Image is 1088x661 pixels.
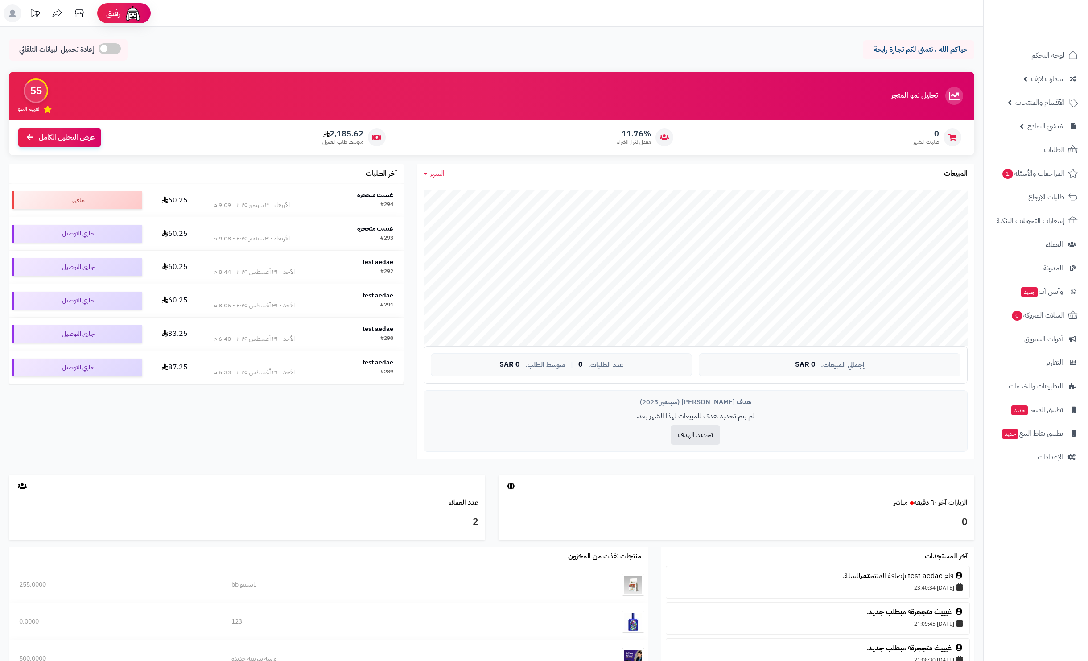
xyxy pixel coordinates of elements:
h3: آخر الطلبات [366,170,397,178]
span: جديد [1021,287,1038,297]
a: العملاء [989,234,1083,255]
div: 0.0000 [19,617,211,626]
a: الزيارات آخر ٦٠ دقيقةمباشر [894,497,968,508]
span: متوسط الطلب: [525,361,565,369]
a: طلبات الإرجاع [989,186,1083,208]
td: 60.25 [146,184,203,217]
span: تطبيق نقاط البيع [1001,427,1063,440]
a: التقارير [989,352,1083,373]
a: غيييث متججرة [911,607,952,617]
span: لوحة التحكم [1031,49,1064,62]
strong: test aedae [363,257,393,267]
div: [DATE] 21:09:45 [671,617,965,630]
a: عدد العملاء [449,497,478,508]
div: جاري التوصيل [12,292,142,310]
span: أدوات التسويق [1024,333,1063,345]
div: الأحد - ٣١ أغسطس ٢٠٢٥ - 8:44 م [214,268,295,277]
button: تحديد الهدف [671,425,720,445]
div: ملغي [12,191,142,209]
span: 1 [1002,169,1013,179]
div: الأربعاء - ٣ سبتمبر ٢٠٢٥ - 9:09 م [214,201,290,210]
div: 123 [231,617,505,626]
a: الطلبات [989,139,1083,161]
a: المراجعات والأسئلة1 [989,163,1083,184]
span: رفيق [106,8,120,19]
span: 11.76% [617,129,651,139]
a: تطبيق نقاط البيعجديد [989,423,1083,444]
div: #292 [380,268,393,277]
div: جاري التوصيل [12,258,142,276]
span: معدل تكرار الشراء [617,138,651,146]
span: المراجعات والأسئلة [1001,167,1064,180]
td: 60.25 [146,217,203,250]
strong: test aedae [363,291,393,300]
span: إجمالي المبيعات: [821,361,865,369]
span: 0 [1012,311,1022,321]
span: عدد الطلبات: [588,361,623,369]
a: وآتس آبجديد [989,281,1083,302]
img: 123 [622,611,644,633]
span: التطبيقات والخدمات [1009,380,1063,392]
span: جديد [1011,405,1028,415]
div: #291 [380,301,393,310]
span: طلبات الإرجاع [1028,191,1064,203]
span: إشعارات التحويلات البنكية [997,215,1064,227]
span: السلات المتروكة [1011,309,1064,322]
span: | [571,361,573,368]
div: جاري التوصيل [12,225,142,243]
h3: آخر المستجدات [925,553,968,561]
span: الطلبات [1044,144,1064,156]
span: متوسط طلب العميل [322,138,363,146]
div: الأحد - ٣١ أغسطس ٢٠٢٥ - 6:33 م [214,368,295,377]
h3: 2 [16,515,478,530]
a: تحديثات المنصة [24,4,46,25]
span: طلبات الشهر [913,138,939,146]
p: حياكم الله ، نتمنى لكم تجارة رابحة [870,45,968,55]
span: وآتس آب [1020,285,1063,298]
strong: غيييث متججرة [357,224,393,233]
div: 255.0000 [19,580,211,589]
h3: منتجات نفذت من المخزون [568,553,641,561]
strong: غيييث متججرة [357,190,393,200]
div: الأحد - ٣١ أغسطس ٢٠٢٥ - 8:06 م [214,301,295,310]
h3: تحليل نمو المتجر [891,92,938,100]
span: تقييم النمو [18,105,39,113]
small: مباشر [894,497,908,508]
span: جديد [1002,429,1018,439]
div: [DATE] 23:40:34 [671,581,965,594]
div: الأربعاء - ٣ سبتمبر ٢٠٢٥ - 9:08 م [214,234,290,243]
a: غيييث متججرة [911,643,952,653]
a: أدوات التسويق [989,328,1083,350]
span: 2,185.62 [322,129,363,139]
strong: test aedae [363,358,393,367]
h3: 0 [505,515,968,530]
img: ai-face.png [124,4,142,22]
a: بطلب جديد [868,643,903,653]
span: 0 SAR [795,361,816,369]
p: لم يتم تحديد هدف للمبيعات لهذا الشهر بعد. [431,411,960,421]
a: المدونة [989,257,1083,279]
img: نانسيبو bb [622,574,644,596]
strong: test aedae [363,324,393,334]
a: عرض التحليل الكامل [18,128,101,147]
a: الشهر [424,169,445,179]
a: التطبيقات والخدمات [989,376,1083,397]
td: 33.25 [146,318,203,351]
span: 0 SAR [499,361,520,369]
div: جاري التوصيل [12,359,142,376]
div: قام . [671,643,965,653]
h3: المبيعات [944,170,968,178]
div: #290 [380,335,393,343]
span: 0 [578,361,583,369]
span: التقارير [1046,356,1063,369]
div: قام . [671,607,965,617]
td: 60.25 [146,284,203,317]
span: الشهر [430,168,445,179]
div: هدف [PERSON_NAME] (سبتمبر 2025) [431,397,960,407]
a: لوحة التحكم [989,45,1083,66]
div: #289 [380,368,393,377]
div: #293 [380,234,393,243]
a: إشعارات التحويلات البنكية [989,210,1083,231]
span: سمارت لايف [1031,73,1063,85]
img: logo-2.png [1027,7,1080,25]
